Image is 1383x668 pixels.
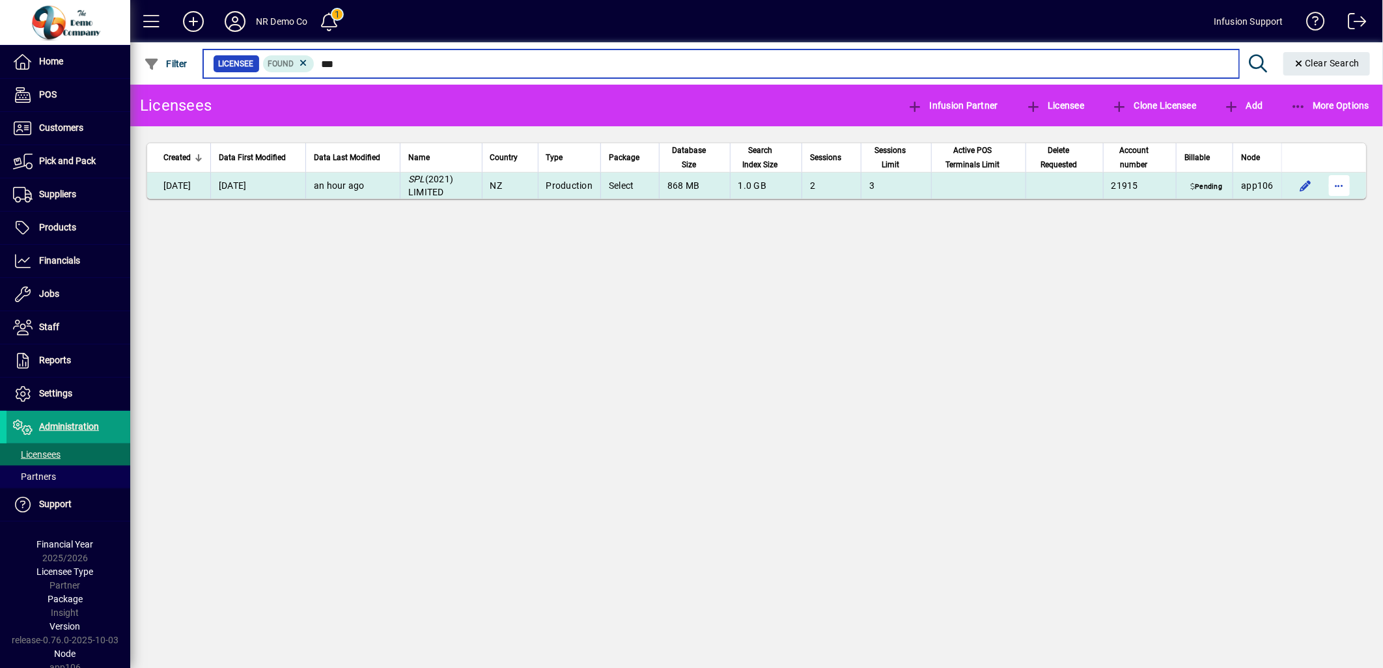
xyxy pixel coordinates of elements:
[7,145,130,178] a: Pick and Pack
[490,150,518,165] span: Country
[268,59,294,68] span: Found
[1294,58,1360,68] span: Clear Search
[39,189,76,199] span: Suppliers
[1188,182,1225,192] span: Pending
[600,173,659,199] td: Select
[219,57,254,70] span: Licensee
[147,173,210,199] td: [DATE]
[140,95,212,116] div: Licensees
[39,156,96,166] span: Pick and Pack
[1287,94,1373,117] button: More Options
[7,488,130,521] a: Support
[1241,150,1274,165] div: Node
[659,173,730,199] td: 868 MB
[1034,143,1083,172] span: Delete Requested
[305,173,400,199] td: an hour ago
[1022,94,1088,117] button: Licensee
[940,143,1018,172] div: Active POS Terminals Limit
[1283,52,1371,76] button: Clear
[13,449,61,460] span: Licensees
[1111,100,1196,111] span: Clone Licensee
[7,344,130,377] a: Reports
[7,178,130,211] a: Suppliers
[210,173,305,199] td: [DATE]
[810,150,853,165] div: Sessions
[1338,3,1367,45] a: Logout
[39,89,57,100] span: POS
[7,443,130,466] a: Licensees
[546,150,563,165] span: Type
[1241,180,1274,191] span: app106.prod.infusionbusinesssoftware.com
[7,245,130,277] a: Financials
[408,150,474,165] div: Name
[39,255,80,266] span: Financials
[163,150,191,165] span: Created
[408,174,425,184] em: SPL
[1026,100,1085,111] span: Licensee
[219,150,286,165] span: Data First Modified
[39,322,59,332] span: Staff
[546,150,593,165] div: Type
[314,150,392,165] div: Data Last Modified
[37,539,94,550] span: Financial Year
[1296,3,1325,45] a: Knowledge Base
[7,311,130,344] a: Staff
[408,150,430,165] span: Name
[1111,143,1168,172] div: Account number
[1103,173,1176,199] td: 21915
[13,471,56,482] span: Partners
[50,621,81,632] span: Version
[7,378,130,410] a: Settings
[7,79,130,111] a: POS
[1223,100,1263,111] span: Add
[667,143,722,172] div: Database Size
[667,143,710,172] span: Database Size
[163,150,203,165] div: Created
[408,174,453,197] span: (2021) LIMITED
[1111,143,1156,172] span: Account number
[219,150,298,165] div: Data First Modified
[810,150,841,165] span: Sessions
[730,173,802,199] td: 1.0 GB
[869,143,911,172] span: Sessions Limit
[39,421,99,432] span: Administration
[55,648,76,659] span: Node
[1220,94,1266,117] button: Add
[39,388,72,398] span: Settings
[482,173,538,199] td: NZ
[940,143,1007,172] span: Active POS Terminals Limit
[7,212,130,244] a: Products
[314,150,380,165] span: Data Last Modified
[738,143,794,172] div: Search Index Size
[1291,100,1370,111] span: More Options
[1184,150,1210,165] span: Billable
[1329,175,1350,196] button: More options
[861,173,930,199] td: 3
[609,150,639,165] span: Package
[907,100,998,111] span: Infusion Partner
[214,10,256,33] button: Profile
[39,288,59,299] span: Jobs
[1214,11,1283,32] div: Infusion Support
[609,150,651,165] div: Package
[1241,150,1260,165] span: Node
[1034,143,1095,172] div: Delete Requested
[173,10,214,33] button: Add
[904,94,1001,117] button: Infusion Partner
[7,278,130,311] a: Jobs
[39,499,72,509] span: Support
[7,466,130,488] a: Partners
[869,143,923,172] div: Sessions Limit
[7,46,130,78] a: Home
[1108,94,1199,117] button: Clone Licensee
[39,122,83,133] span: Customers
[802,173,861,199] td: 2
[144,59,188,69] span: Filter
[538,173,601,199] td: Production
[48,594,83,604] span: Package
[37,566,94,577] span: Licensee Type
[256,11,308,32] div: NR Demo Co
[39,355,71,365] span: Reports
[1295,175,1316,196] button: Edit
[141,52,191,76] button: Filter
